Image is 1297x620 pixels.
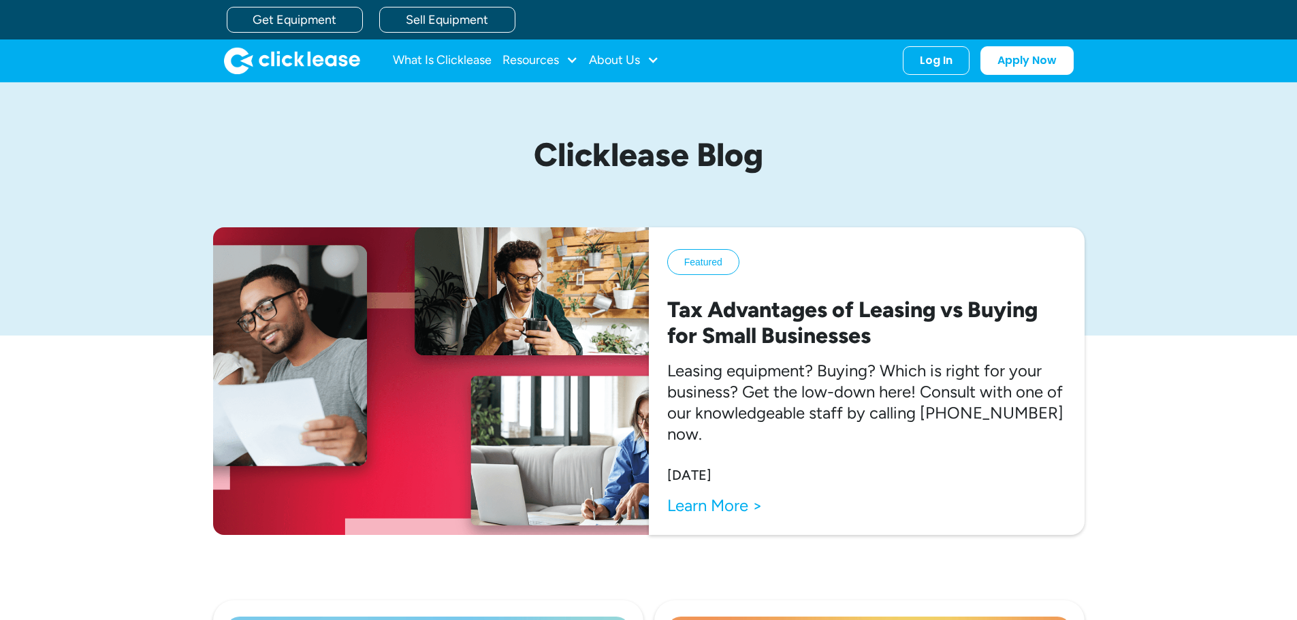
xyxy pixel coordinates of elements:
[379,7,515,33] a: Sell Equipment
[920,54,952,67] div: Log In
[227,7,363,33] a: Get Equipment
[667,495,763,516] a: Learn More >
[667,360,1066,445] p: Leasing equipment? Buying? Which is right for your business? Get the low-down here! Consult with ...
[393,47,492,74] a: What Is Clicklease
[980,46,1074,75] a: Apply Now
[224,47,360,74] img: Clicklease logo
[589,47,659,74] div: About Us
[667,297,1066,349] h2: Tax Advantages of Leasing vs Buying for Small Businesses
[684,255,722,269] div: Featured
[502,47,578,74] div: Resources
[329,137,969,173] h1: Clicklease Blog
[667,466,711,484] div: [DATE]
[224,47,360,74] a: home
